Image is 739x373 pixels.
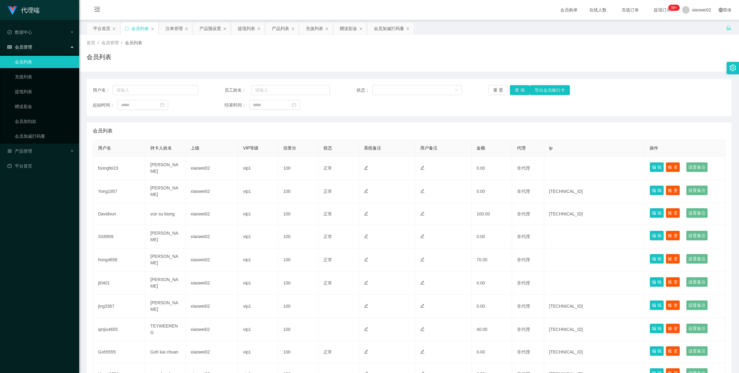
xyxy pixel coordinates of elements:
[87,0,108,20] i: 图标: menu-fold
[238,203,278,225] td: vip1
[323,349,332,354] span: 正常
[93,318,145,341] td: qinjiu4655
[544,203,645,225] td: [TECHNICAL_ID]
[292,103,296,107] i: 图标: calendar
[93,127,113,135] span: 会员列表
[186,271,238,295] td: xiaowei02
[112,27,116,31] i: 图标: close
[238,295,278,318] td: vip1
[420,166,425,170] i: 图标: edit
[686,277,708,287] button: 设置备注
[145,341,186,363] td: Goh kai chuan
[650,162,664,172] button: 编 辑
[278,225,318,248] td: 100
[223,27,227,31] i: 图标: close
[186,180,238,203] td: xiaowei02
[726,25,732,31] i: 图标: unlock
[340,23,357,34] div: 赠送彩金
[686,254,708,264] button: 设置备注
[238,248,278,271] td: vip1
[472,341,512,363] td: 0.00
[364,304,368,308] i: 图标: edit
[272,23,289,34] div: 产品列表
[517,304,530,309] span: 非代理
[357,87,372,93] span: 状态：
[510,85,530,95] button: 查 询
[420,280,425,285] i: 图标: edit
[7,6,17,15] img: logo.9652507e.png
[165,23,183,34] div: 注单管理
[186,225,238,248] td: xiaowei02
[476,145,485,150] span: 金额
[160,103,164,107] i: 图标: calendar
[243,145,259,150] span: VIP等级
[101,40,119,45] span: 会员管理
[650,185,664,195] button: 编 辑
[150,145,172,150] span: 持卡人姓名
[323,257,332,262] span: 正常
[364,234,368,238] i: 图标: edit
[650,145,658,150] span: 操作
[650,231,664,241] button: 编 辑
[238,23,255,34] div: 提现列表
[420,257,425,262] i: 图标: edit
[306,23,323,34] div: 充值列表
[364,257,368,262] i: 图标: edit
[278,341,318,363] td: 100
[650,254,664,264] button: 编 辑
[420,234,425,238] i: 图标: edit
[145,203,186,225] td: vun su kiong
[364,327,368,331] i: 图标: edit
[364,145,381,150] span: 系统备注
[186,203,238,225] td: xiaowei02
[374,23,404,34] div: 会员加减打码量
[323,189,332,194] span: 正常
[472,271,512,295] td: 0.00
[113,85,198,95] input: 请输入
[650,323,664,333] button: 编 辑
[420,189,425,193] i: 图标: edit
[420,145,438,150] span: 用户备注
[650,277,664,287] button: 编 辑
[93,180,145,203] td: Yong1957
[145,248,186,271] td: [PERSON_NAME]
[666,162,680,172] button: 账 变
[7,149,12,153] i: 图标: appstore-o
[15,130,74,142] a: 会员加减打码量
[472,203,512,225] td: 100.00
[186,341,238,363] td: xiaowei02
[224,102,249,108] span: 结束时间：
[224,87,251,93] span: 员工姓名：
[93,203,145,225] td: Davidvun
[121,40,122,45] span: /
[185,27,188,31] i: 图标: close
[15,115,74,128] a: 会员加扣款
[517,211,530,216] span: 非代理
[686,231,708,241] button: 设置备注
[238,225,278,248] td: vip1
[93,248,145,271] td: hong4658
[406,27,410,31] i: 图标: close
[93,23,110,34] div: 平台首页
[530,85,570,95] button: 导出会员银行卡
[278,203,318,225] td: 100
[257,27,261,31] i: 图标: close
[125,40,142,45] span: 会员列表
[517,189,530,194] span: 非代理
[145,180,186,203] td: [PERSON_NAME]
[21,0,40,20] h1: 代理端
[472,225,512,248] td: 0.00
[7,7,40,12] a: 代理端
[7,30,32,35] span: 数据中心
[364,280,368,285] i: 图标: edit
[686,208,708,218] button: 设置备注
[278,271,318,295] td: 100
[283,145,296,150] span: 信誉分
[472,295,512,318] td: 0.00
[238,157,278,180] td: vip1
[145,157,186,180] td: [PERSON_NAME]
[618,8,642,12] span: 充值订单
[686,162,708,172] button: 设置备注
[666,346,680,356] button: 账 变
[145,225,186,248] td: [PERSON_NAME]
